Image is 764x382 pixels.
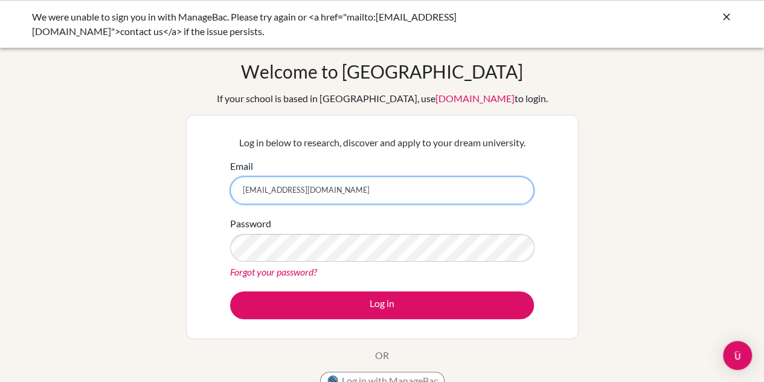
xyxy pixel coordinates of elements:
div: Open Intercom Messenger [723,341,752,370]
div: If your school is based in [GEOGRAPHIC_DATA], use to login. [217,91,548,106]
label: Email [230,159,253,173]
p: Log in below to research, discover and apply to your dream university. [230,135,534,150]
button: Log in [230,291,534,319]
div: We were unable to sign you in with ManageBac. Please try again or <a href="mailto:[EMAIL_ADDRESS]... [32,10,551,39]
a: Forgot your password? [230,266,317,277]
a: [DOMAIN_NAME] [435,92,515,104]
p: OR [375,348,389,363]
label: Password [230,216,271,231]
h1: Welcome to [GEOGRAPHIC_DATA] [241,60,523,82]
